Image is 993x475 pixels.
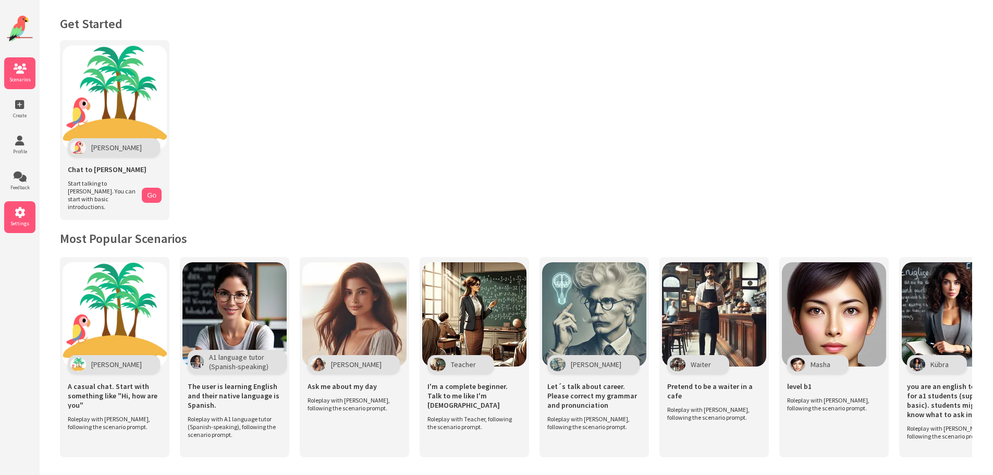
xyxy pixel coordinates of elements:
[68,165,146,174] span: Chat to [PERSON_NAME]
[302,262,407,367] img: Scenario Image
[4,76,35,83] span: Scenarios
[4,148,35,155] span: Profile
[787,382,812,391] span: level b1
[70,358,86,371] img: Character
[910,358,925,371] img: Character
[310,358,326,371] img: Character
[4,112,35,119] span: Create
[662,262,766,367] img: Scenario Image
[550,358,566,371] img: Character
[667,382,761,400] span: Pretend to be a waiter in a cafe
[542,262,646,367] img: Scenario Image
[670,358,685,371] img: Character
[331,360,382,369] span: [PERSON_NAME]
[4,220,35,227] span: Settings
[60,16,972,32] h1: Get Started
[63,45,167,150] img: Chat with Polly
[4,184,35,191] span: Feedback
[427,382,521,410] span: I'm a complete beginner. Talk to me like I'm [DEMOGRAPHIC_DATA]
[451,360,476,369] span: Teacher
[427,415,516,431] span: Roleplay with Teacher, following the scenario prompt.
[787,396,876,412] span: Roleplay with [PERSON_NAME], following the scenario prompt.
[811,360,830,369] span: Masha
[60,230,972,247] h2: Most Popular Scenarios
[91,143,142,152] span: [PERSON_NAME]
[68,382,162,410] span: A casual chat. Start with something like "Hi, how are you"
[70,141,86,154] img: Polly
[422,262,526,367] img: Scenario Image
[782,262,886,367] img: Scenario Image
[7,16,33,42] img: Website Logo
[68,179,137,211] span: Start talking to [PERSON_NAME]. You can start with basic introductions.
[667,406,756,421] span: Roleplay with [PERSON_NAME], following the scenario prompt.
[190,355,204,369] img: Character
[209,352,268,371] span: A1 language tutor (Spanish-speaking)
[63,262,167,367] img: Scenario Image
[308,396,396,412] span: Roleplay with [PERSON_NAME], following the scenario prompt.
[930,360,949,369] span: Kübra
[188,415,276,439] span: Roleplay with A1 language tutor (Spanish-speaking), following the scenario prompt.
[68,415,156,431] span: Roleplay with [PERSON_NAME], following the scenario prompt.
[188,382,281,410] span: The user is learning English and their native language is Spanish.
[182,262,287,367] img: Scenario Image
[691,360,711,369] span: Waiter
[790,358,805,371] img: Character
[142,188,162,203] button: Go
[430,358,446,371] img: Character
[571,360,621,369] span: [PERSON_NAME]
[547,382,641,410] span: Let´s talk about career. Please correct my grammar and pronunciation
[91,360,142,369] span: [PERSON_NAME]
[308,382,377,391] span: Ask me about my day
[547,415,636,431] span: Roleplay with [PERSON_NAME], following the scenario prompt.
